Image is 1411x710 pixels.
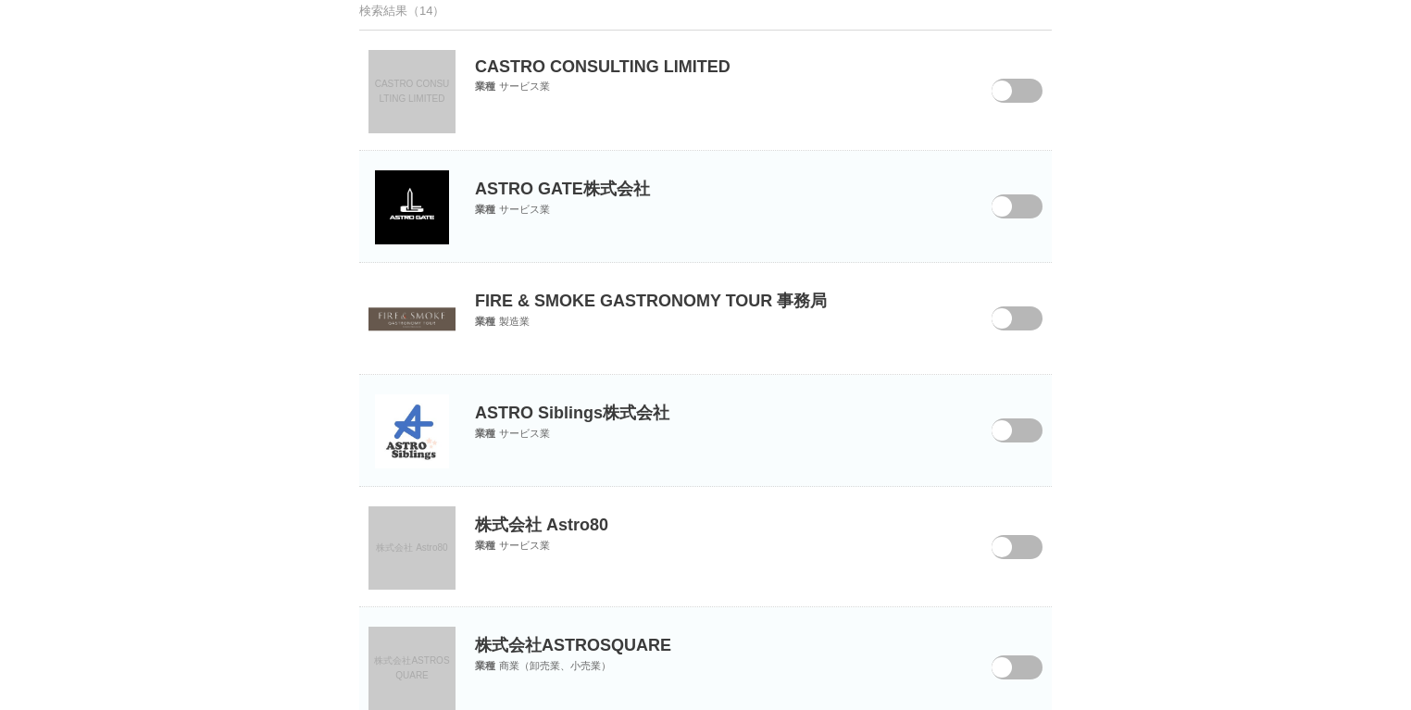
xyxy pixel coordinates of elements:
[375,79,450,104] span: CASTRO CONSULTING LIMITED
[475,540,495,551] span: 業種
[499,316,530,327] span: 製造業
[374,655,449,680] span: 株式会社ASTROSQUARE
[475,316,495,327] span: 業種
[359,263,1052,312] p: FIRE & SMOKE GASTRONOMY TOUR 事務局
[368,627,456,710] a: 株式会社ASTROSQUARE
[368,50,456,133] a: CASTRO CONSULTING LIMITED
[475,428,495,439] span: 業種
[359,151,1052,200] p: ASTRO GATE株式会社
[368,506,456,590] a: 株式会社 Astro80
[359,31,1052,77] p: CASTRO CONSULTING LIMITED
[359,607,1052,656] p: 株式会社ASTROSQUARE
[375,394,449,468] img: 50b2d9e27df82e7b25084da27412fd50-6ebac1d63e47deed659647590639a4a0.jpeg
[499,81,550,92] span: サービス業
[499,660,611,671] span: 商業（卸売業、小売業）
[359,375,1052,424] p: ASTRO Siblings株式会社
[475,81,495,92] span: 業種
[375,170,449,244] img: c164c83fd6eed1834ccf66a0d1a411f7-f94a37e46103c94d69c09f1e290babe3.png
[368,307,456,330] img: e77a955e2705ad7575382a299cbbfb0a-0d64e97b35568f57ce2e91e9e08bf25e.jpeg
[499,540,550,551] span: サービス業
[475,660,495,671] span: 業種
[475,204,495,215] span: 業種
[359,487,1052,536] p: 株式会社 Astro80
[376,542,447,553] span: 株式会社 Astro80
[499,204,550,215] span: サービス業
[499,428,550,439] span: サービス業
